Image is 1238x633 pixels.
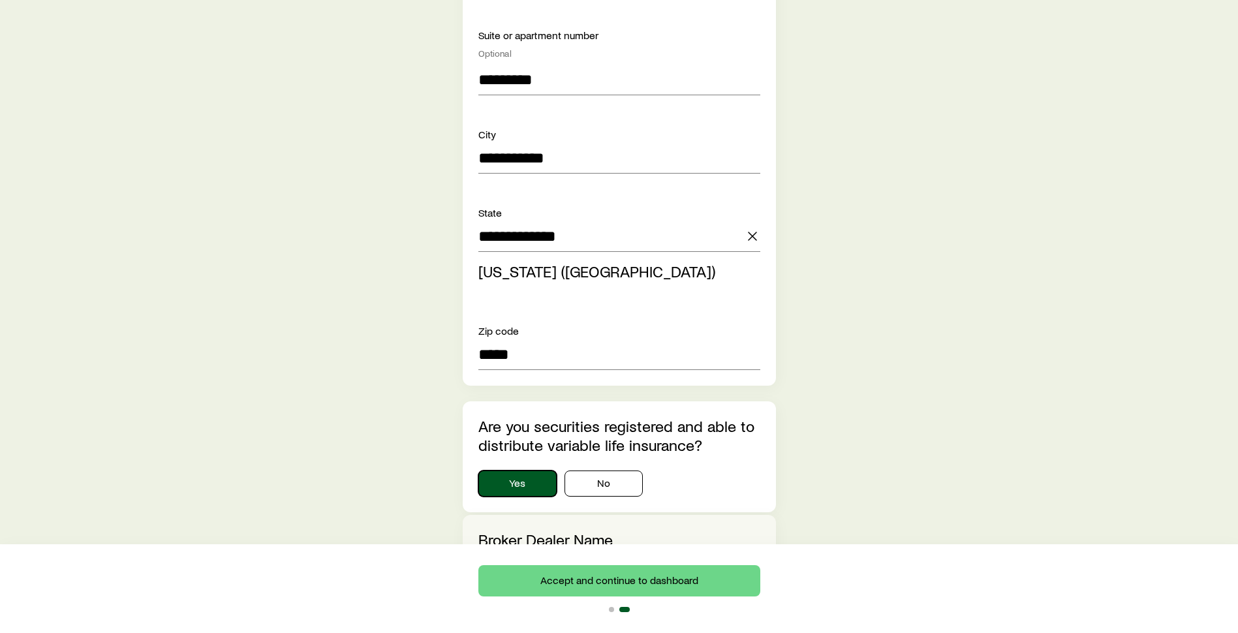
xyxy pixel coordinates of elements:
[565,471,643,497] button: No
[478,471,557,497] button: Yes
[478,262,715,281] span: [US_STATE] ([GEOGRAPHIC_DATA])
[478,257,752,286] li: Illinois (IL)
[478,323,760,339] div: Zip code
[478,565,760,596] button: Accept and continue to dashboard
[478,416,754,454] label: Are you securities registered and able to distribute variable life insurance?
[478,530,613,549] label: Broker Dealer Name
[478,127,760,142] div: City
[478,27,760,59] div: Suite or apartment number
[478,471,760,497] div: securitiesRegistrationInfo.isSecuritiesRegistered
[478,48,760,59] div: Optional
[478,205,760,221] div: State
